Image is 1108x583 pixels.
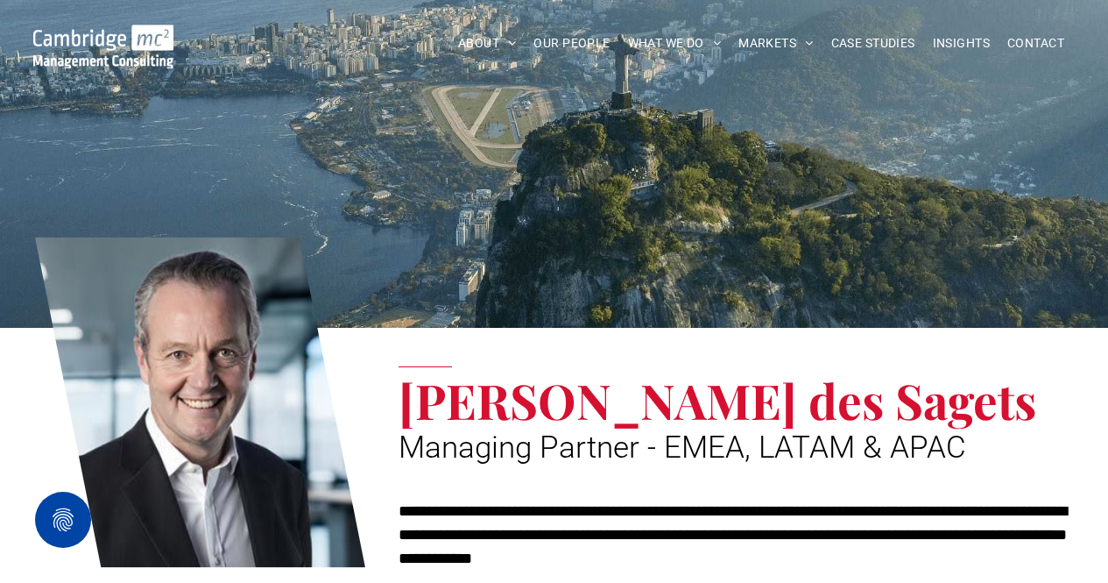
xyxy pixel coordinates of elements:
a: OUR PEOPLE [525,30,618,57]
a: Charles Orsel Des Sagets | Managing Partner - EMEA [35,232,365,572]
a: INSIGHTS [924,30,999,57]
a: CONTACT [999,30,1073,57]
a: CASE STUDIES [822,30,924,57]
a: MARKETS [730,30,822,57]
span: [PERSON_NAME] des Sagets [399,367,1036,432]
span: Managing Partner - EMEA, LATAM & APAC [399,430,966,466]
a: ABOUT [449,30,526,57]
img: Go to Homepage [33,25,174,68]
a: Your Business Transformed | Cambridge Management Consulting [33,27,174,46]
a: WHAT WE DO [619,30,730,57]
